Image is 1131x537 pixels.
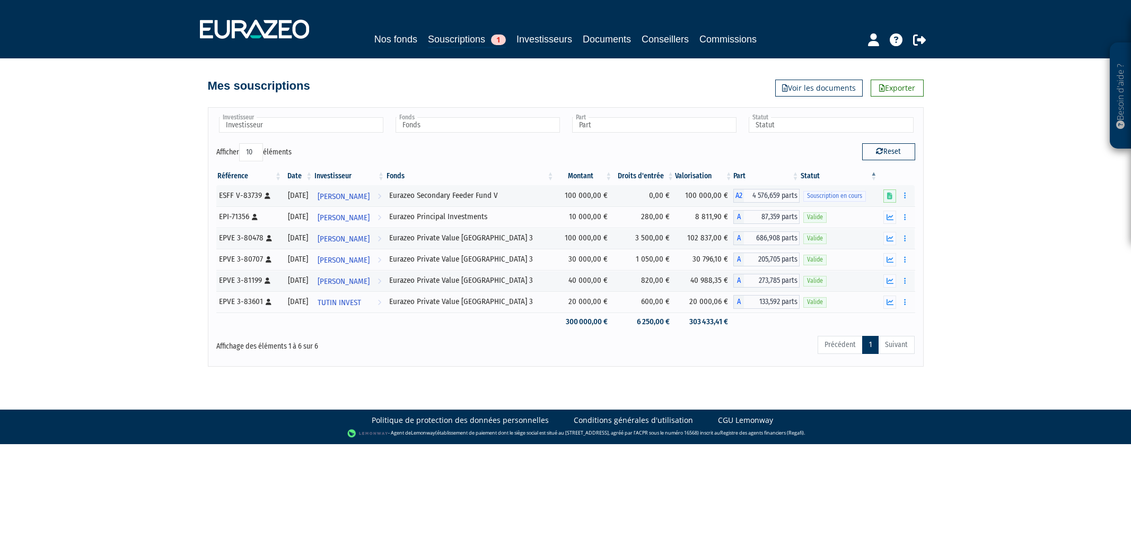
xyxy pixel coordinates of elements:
[286,275,310,286] div: [DATE]
[378,250,381,270] i: Voir l'investisseur
[733,231,800,245] div: A - Eurazeo Private Value Europe 3
[574,415,693,426] a: Conditions générales d'utilisation
[555,291,613,313] td: 20 000,00 €
[613,291,675,313] td: 600,00 €
[378,229,381,249] i: Voir l'investisseur
[583,32,631,47] a: Documents
[775,80,863,97] a: Voir les documents
[265,193,270,199] i: [Français] Personne physique
[372,415,549,426] a: Politique de protection des données personnelles
[283,167,313,185] th: Date: activer pour trier la colonne par ordre croissant
[675,228,733,249] td: 102 837,00 €
[675,185,733,206] td: 100 000,00 €
[800,167,878,185] th: Statut : activer pour trier la colonne par ordre d&eacute;croissant
[216,335,498,352] div: Affichage des éléments 1 à 6 sur 6
[318,187,370,206] span: [PERSON_NAME]
[613,185,675,206] td: 0,00 €
[675,270,733,291] td: 40 988,35 €
[313,228,385,249] a: [PERSON_NAME]
[219,232,279,244] div: EPVE 3-80478
[411,429,435,436] a: Lemonway
[491,34,506,45] span: 1
[313,167,385,185] th: Investisseur: activer pour trier la colonne par ordre croissant
[219,190,279,201] div: ESFF V-83739
[555,228,613,249] td: 100 000,00 €
[744,210,800,224] span: 87,359 parts
[733,189,800,203] div: A2 - Eurazeo Secondary Feeder Fund V
[313,270,385,291] a: [PERSON_NAME]
[613,313,675,331] td: 6 250,00 €
[389,232,551,244] div: Eurazeo Private Value [GEOGRAPHIC_DATA] 3
[389,275,551,286] div: Eurazeo Private Value [GEOGRAPHIC_DATA] 3
[555,206,613,228] td: 10 000,00 €
[428,32,506,48] a: Souscriptions1
[733,210,744,224] span: A
[613,270,675,291] td: 820,00 €
[318,293,361,313] span: TUTIN INVEST
[389,190,551,201] div: Eurazeo Secondary Feeder Fund V
[744,274,800,288] span: 273,785 parts
[286,232,310,244] div: [DATE]
[389,296,551,307] div: Eurazeo Private Value [GEOGRAPHIC_DATA] 3
[252,214,258,220] i: [Français] Personne physique
[318,272,370,291] span: [PERSON_NAME]
[862,143,915,160] button: Reset
[803,255,827,265] span: Valide
[219,296,279,307] div: EPVE 3-83601
[286,190,310,201] div: [DATE]
[675,249,733,270] td: 30 796,10 €
[286,211,310,222] div: [DATE]
[385,167,555,185] th: Fonds: activer pour trier la colonne par ordre croissant
[744,189,800,203] span: 4 576,659 parts
[208,80,310,92] h4: Mes souscriptions
[613,167,675,185] th: Droits d'entrée: activer pour trier la colonne par ordre croissant
[613,206,675,228] td: 280,00 €
[378,208,381,228] i: Voir l'investisseur
[347,428,388,439] img: logo-lemonway.png
[11,428,1120,439] div: - Agent de (établissement de paiement dont le siège social est situé au [STREET_ADDRESS], agréé p...
[803,191,866,201] span: Souscription en cours
[516,32,572,47] a: Investisseurs
[555,270,613,291] td: 40 000,00 €
[733,253,800,266] div: A - Eurazeo Private Value Europe 3
[733,295,744,309] span: A
[313,291,385,313] a: TUTIN INVEST
[200,20,309,39] img: 1732889491-logotype_eurazeo_blanc_rvb.png
[219,275,279,286] div: EPVE 3-81199
[744,295,800,309] span: 133,592 parts
[555,185,613,206] td: 100 000,00 €
[642,32,689,47] a: Conseillers
[318,250,370,270] span: [PERSON_NAME]
[378,187,381,206] i: Voir l'investisseur
[313,249,385,270] a: [PERSON_NAME]
[720,429,804,436] a: Registre des agents financiers (Regafi)
[286,296,310,307] div: [DATE]
[733,274,800,288] div: A - Eurazeo Private Value Europe 3
[733,295,800,309] div: A - Eurazeo Private Value Europe 3
[675,206,733,228] td: 8 811,90 €
[733,231,744,245] span: A
[219,211,279,222] div: EPI-71356
[216,167,283,185] th: Référence : activer pour trier la colonne par ordre croissant
[803,233,827,244] span: Valide
[266,235,272,241] i: [Français] Personne physique
[389,211,551,222] div: Eurazeo Principal Investments
[1115,48,1127,144] p: Besoin d'aide ?
[239,143,263,161] select: Afficheréléments
[613,228,675,249] td: 3 500,00 €
[733,253,744,266] span: A
[378,272,381,291] i: Voir l'investisseur
[265,278,270,284] i: [Français] Personne physique
[555,167,613,185] th: Montant: activer pour trier la colonne par ordre croissant
[318,208,370,228] span: [PERSON_NAME]
[871,80,924,97] a: Exporter
[389,254,551,265] div: Eurazeo Private Value [GEOGRAPHIC_DATA] 3
[675,167,733,185] th: Valorisation: activer pour trier la colonne par ordre croissant
[803,276,827,286] span: Valide
[744,231,800,245] span: 686,908 parts
[286,254,310,265] div: [DATE]
[733,210,800,224] div: A - Eurazeo Principal Investments
[266,256,271,263] i: [Français] Personne physique
[313,185,385,206] a: [PERSON_NAME]
[733,189,744,203] span: A2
